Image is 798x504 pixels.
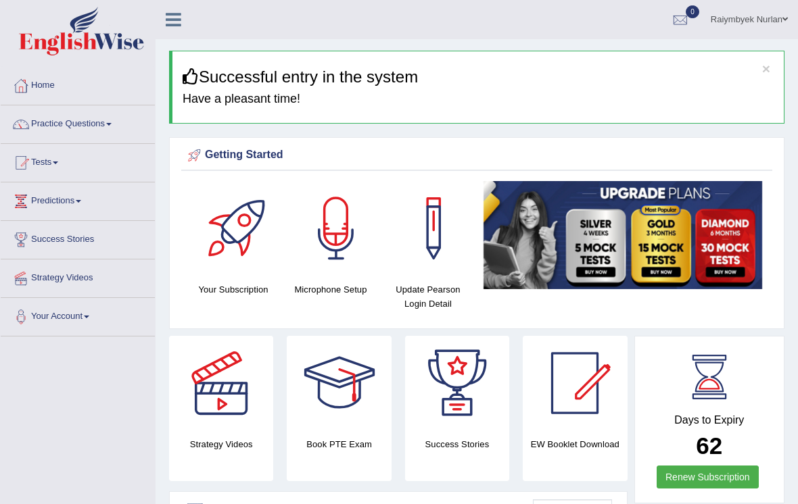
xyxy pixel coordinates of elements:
button: × [762,61,770,76]
h4: Book PTE Exam [287,437,391,451]
div: Getting Started [185,145,769,166]
img: small5.jpg [484,181,762,288]
h3: Successful entry in the system [183,68,774,86]
span: 0 [686,5,699,18]
a: Strategy Videos [1,259,155,293]
a: Predictions [1,182,155,216]
a: Home [1,67,155,101]
h4: Microphone Setup [289,282,373,297]
a: Renew Subscription [657,465,759,488]
h4: Days to Expiry [650,414,770,426]
h4: Have a pleasant time! [183,93,774,106]
h4: Strategy Videos [169,437,273,451]
h4: Your Subscription [191,282,275,297]
a: Practice Questions [1,105,155,139]
a: Your Account [1,298,155,332]
b: 62 [696,432,722,459]
h4: EW Booklet Download [523,437,627,451]
a: Success Stories [1,221,155,255]
h4: Success Stories [405,437,509,451]
a: Tests [1,144,155,178]
h4: Update Pearson Login Detail [386,282,470,311]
